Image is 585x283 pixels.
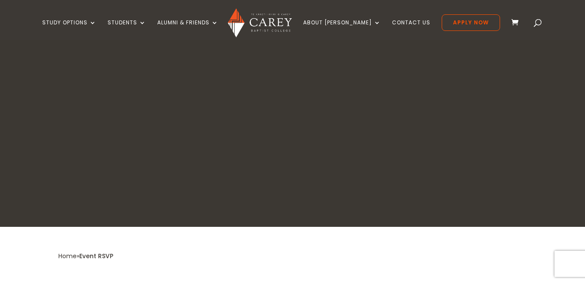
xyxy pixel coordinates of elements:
img: Carey Baptist College [228,8,292,37]
a: Alumni & Friends [157,20,218,40]
span: » [58,252,113,260]
a: About [PERSON_NAME] [303,20,381,40]
a: Apply Now [442,14,500,31]
a: Home [58,252,77,260]
a: Study Options [42,20,96,40]
a: Students [108,20,146,40]
a: Contact Us [392,20,430,40]
span: Event RSVP [79,252,113,260]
